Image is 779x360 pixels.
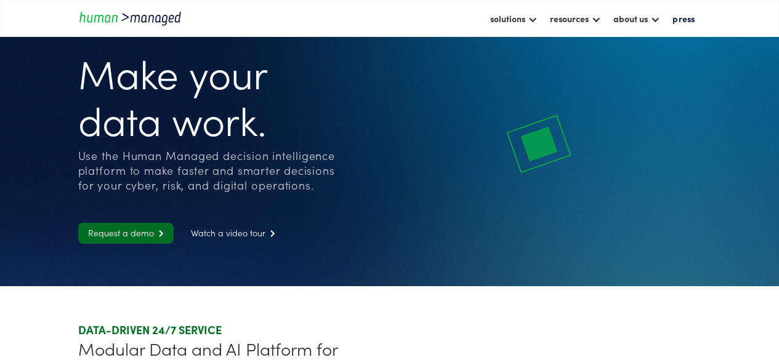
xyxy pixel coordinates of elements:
div: DATA-DRIVEN 24/7 SERVICE [78,322,385,337]
div: about us [613,11,648,26]
span:  [265,230,275,238]
div: resources [544,8,607,29]
div: resources [550,11,589,26]
div: Use the Human Managed decision intelligence platform to make faster and smarter decisions for you... [78,148,346,193]
div: about us [607,8,666,29]
a: Watch a video tour [181,223,285,244]
div: solutions [490,11,525,26]
div: solutions [484,8,544,29]
h1: Make your data work. [78,49,346,142]
span:  [154,230,164,238]
a: Request a demo [78,223,174,244]
a: press [666,8,701,29]
a: home [78,10,189,26]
